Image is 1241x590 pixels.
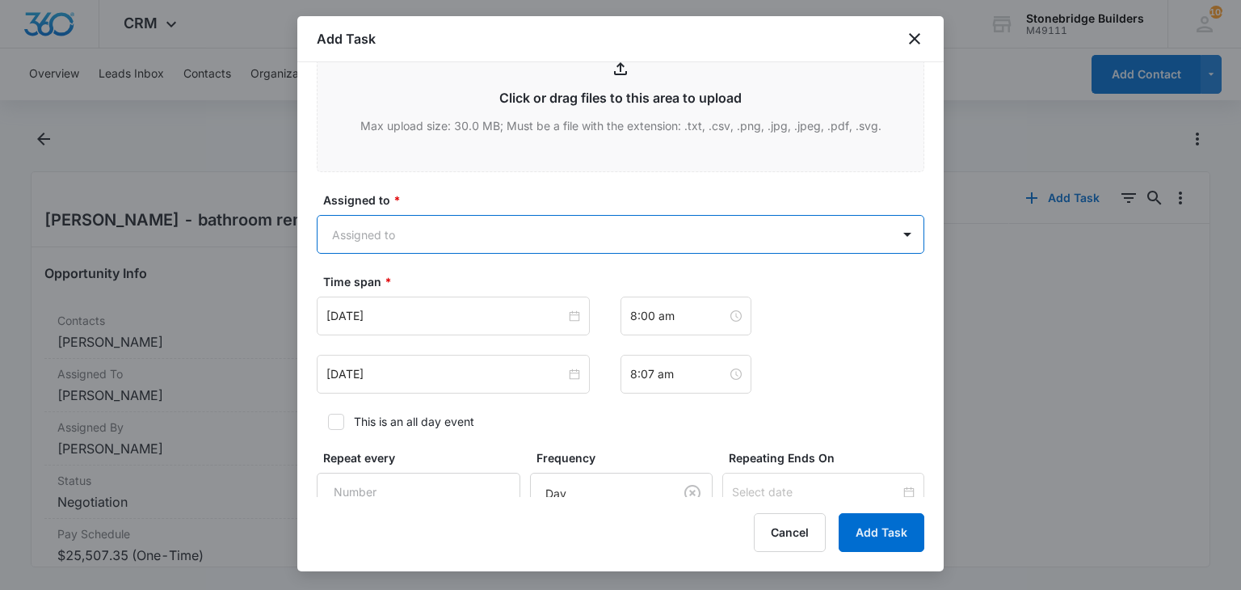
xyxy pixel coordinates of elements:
div: This is an all day event [354,413,474,430]
input: Select date [732,483,900,501]
input: Number [317,473,520,512]
input: Sep 11, 2025 [326,365,566,383]
h1: Add Task [317,29,376,48]
label: Frequency [536,449,719,466]
input: 8:00 am [630,307,727,325]
button: Cancel [754,513,826,552]
button: close [905,29,924,48]
button: Clear [679,480,705,506]
label: Assigned to [323,192,931,209]
input: Sep 11, 2025 [326,307,566,325]
label: Time span [323,273,931,290]
label: Repeat every [323,449,527,466]
label: Repeating Ends On [729,449,931,466]
input: 8:07 am [630,365,727,383]
button: Add Task [839,513,924,552]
